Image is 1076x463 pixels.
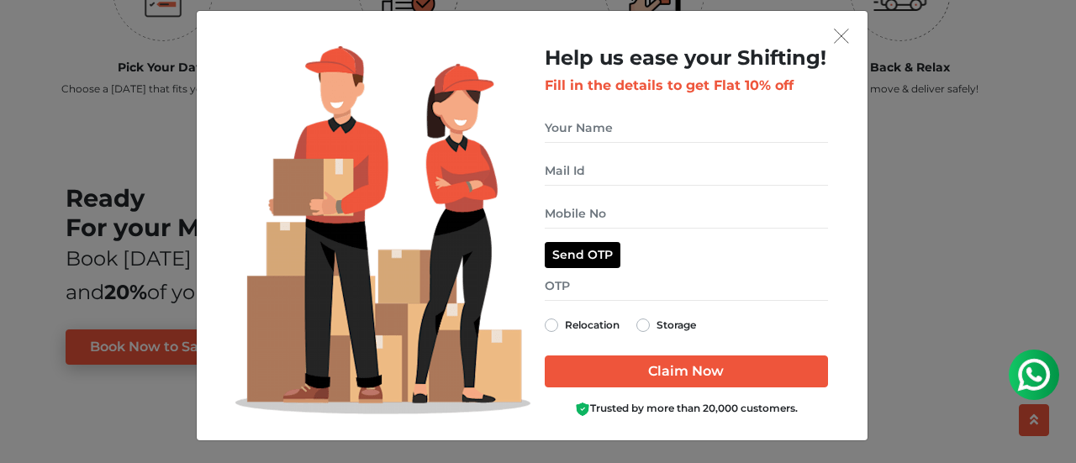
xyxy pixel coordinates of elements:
label: Relocation [565,315,620,335]
input: Claim Now [545,355,828,387]
input: Mail Id [545,156,828,186]
input: Your Name [545,113,828,143]
input: Mobile No [545,199,828,229]
img: whatsapp-icon.svg [17,17,50,50]
img: Lead Welcome Image [235,46,531,414]
label: Storage [657,315,696,335]
h3: Fill in the details to get Flat 10% off [545,77,828,93]
img: exit [834,29,849,44]
button: Send OTP [545,242,620,268]
img: Boxigo Customer Shield [575,402,590,417]
input: OTP [545,271,828,301]
h2: Help us ease your Shifting! [545,46,828,71]
div: Trusted by more than 20,000 customers. [545,401,828,417]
